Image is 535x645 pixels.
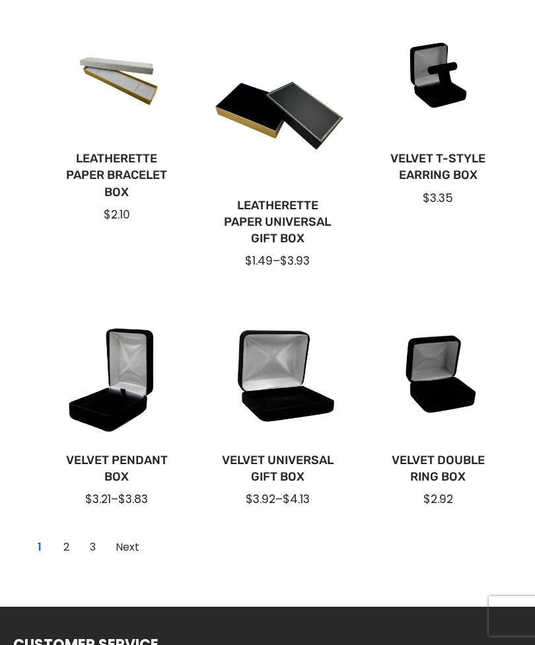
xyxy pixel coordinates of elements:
[57,207,176,222] div: $2.10
[57,151,176,201] a: Leatherette Paper Bracelet Box
[218,253,336,269] div: –
[26,534,149,560] nav: Page navigation
[246,491,275,507] span: $3.92
[118,491,148,507] span: $3.83
[108,537,147,558] a: Go to Page 2
[379,190,497,206] div: $3.35
[218,197,336,248] a: Leatherette Paper Universal Gift Box
[218,452,336,485] a: Velvet Universal Gift Box
[245,253,273,269] span: $1.49
[57,452,176,485] a: Velvet Pendant Box
[29,537,50,558] a: Current Page, Page 1
[283,491,310,507] span: $4.13
[379,151,497,184] a: Velvet T-Style Earring Box
[379,491,497,507] div: $2.92
[280,253,310,269] span: $3.93
[55,537,77,558] a: Go to Page 2
[82,537,103,558] a: Go to Page 3
[218,491,336,507] div: –
[379,452,497,485] a: Velvet Double Ring Box
[57,491,176,507] div: –
[85,491,111,507] span: $3.21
